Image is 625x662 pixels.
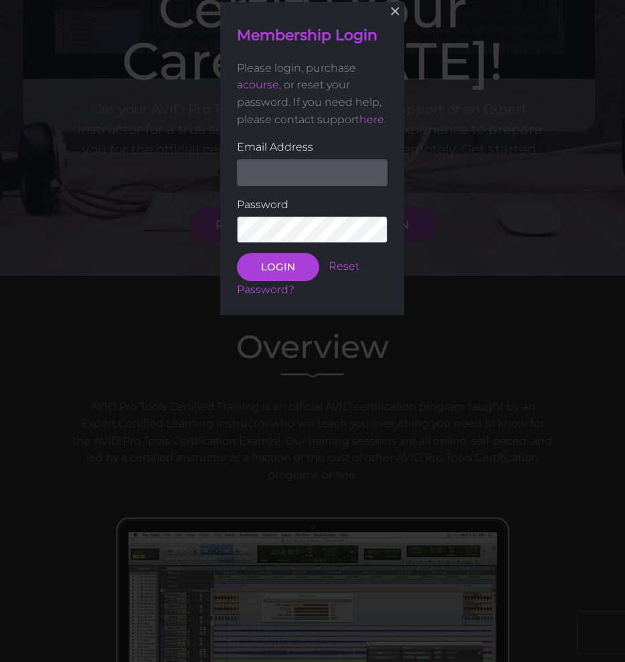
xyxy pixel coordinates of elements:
[237,195,387,213] label: Password
[237,59,387,127] p: Please login, purchase a , or reset your password. If you need help, please contact support .
[237,253,319,281] button: LOGIN
[237,25,387,46] h4: Membership Login
[243,78,279,91] a: course
[237,260,359,296] a: Reset Password?
[359,112,384,125] a: here
[237,139,387,156] label: Email Address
